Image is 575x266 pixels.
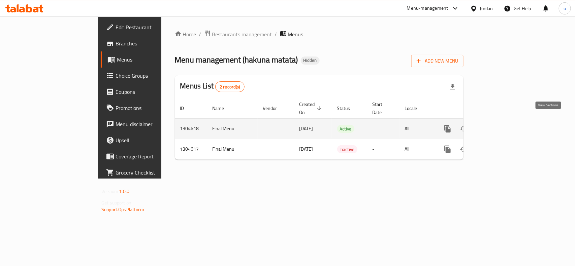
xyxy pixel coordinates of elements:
[117,55,189,64] span: Menus
[175,98,510,160] table: enhanced table
[119,187,129,196] span: 1.0.0
[337,125,354,133] span: Active
[212,30,272,38] span: Restaurants management
[116,88,189,96] span: Coupons
[101,132,194,148] a: Upsell
[101,116,194,132] a: Menu disclaimer
[101,35,194,51] a: Branches
[116,136,189,144] span: Upsell
[337,104,359,112] span: Status
[216,84,244,90] span: 2 record(s)
[417,57,458,65] span: Add New Menu
[101,198,132,207] span: Get support on:
[101,205,144,214] a: Support.OpsPlatform
[411,55,464,67] button: Add New Menu
[480,5,493,12] div: Jordan
[440,121,456,137] button: more
[101,19,194,35] a: Edit Restaurant
[215,81,245,92] div: Total records count
[263,104,286,112] span: Vendor
[180,104,193,112] span: ID
[204,30,272,39] a: Restaurants management
[440,141,456,157] button: more
[116,23,189,31] span: Edit Restaurant
[175,52,298,67] span: Menu management ( hakuna matata )
[367,118,400,139] td: -
[299,100,324,116] span: Created On
[288,30,304,38] span: Menus
[405,104,426,112] span: Locale
[199,30,201,38] li: /
[373,100,391,116] span: Start Date
[456,141,472,157] button: Change Status
[116,104,189,112] span: Promotions
[299,145,313,153] span: [DATE]
[207,118,258,139] td: Final Menu
[101,51,194,68] a: Menus
[213,104,233,112] span: Name
[564,5,566,12] span: o
[299,124,313,133] span: [DATE]
[116,152,189,160] span: Coverage Report
[367,139,400,159] td: -
[175,30,464,39] nav: breadcrumb
[337,146,357,153] span: Inactive
[101,100,194,116] a: Promotions
[101,148,194,164] a: Coverage Report
[400,139,434,159] td: All
[301,56,320,65] div: Hidden
[275,30,277,38] li: /
[434,98,510,119] th: Actions
[101,84,194,100] a: Coupons
[407,4,448,12] div: Menu-management
[301,58,320,63] span: Hidden
[116,72,189,80] span: Choice Groups
[456,121,472,137] button: Change Status
[180,81,245,92] h2: Menus List
[101,187,118,196] span: Version:
[116,39,189,47] span: Branches
[116,120,189,128] span: Menu disclaimer
[207,139,258,159] td: Final Menu
[116,168,189,177] span: Grocery Checklist
[400,118,434,139] td: All
[101,164,194,181] a: Grocery Checklist
[445,79,461,95] div: Export file
[101,68,194,84] a: Choice Groups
